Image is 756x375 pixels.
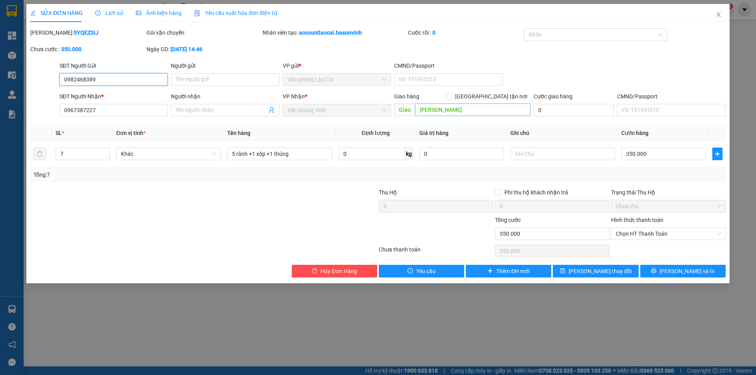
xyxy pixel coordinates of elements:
button: exclamation-circleYêu cầu [379,265,464,277]
span: close [715,11,722,18]
button: Close [708,4,730,26]
input: VD: Bàn, Ghế [227,148,332,160]
span: Đơn vị tính [116,130,146,136]
span: clock-circle [95,10,101,16]
div: Ngày GD: [146,45,261,54]
button: delete [33,148,46,160]
div: VP gửi [283,61,391,70]
span: SỬA ĐƠN HÀNG [30,10,83,16]
span: exclamation-circle [408,268,413,274]
b: 350.000 [61,46,82,52]
div: Chưa cước : [30,45,145,54]
button: deleteHủy Đơn Hàng [292,265,377,277]
span: plus [487,268,493,274]
div: CMND/Passport [617,92,725,101]
span: kg [405,148,413,160]
span: Thêm ĐH mới [496,267,530,275]
div: Nhân viên tạo: [263,28,406,37]
span: SL [56,130,62,136]
span: Cước hàng [621,130,649,136]
span: user-add [269,107,275,113]
th: Ghi chú [507,126,618,141]
label: Cước giao hàng [534,93,573,100]
input: Ghi Chú [510,148,615,160]
span: plus [713,151,722,157]
span: Tổng cước [495,217,521,223]
div: SĐT Người Nhận [59,92,168,101]
span: Định lượng [362,130,390,136]
b: 0 [432,30,435,36]
input: Cước giao hàng [534,104,614,116]
button: plus [712,148,723,160]
b: [DATE] 14:46 [170,46,202,52]
span: Giao [394,103,415,116]
span: Văn phòng Lào Cai [287,74,386,85]
label: Hình thức thanh toán [611,217,663,223]
img: icon [194,10,200,17]
div: Người nhận [171,92,279,101]
span: Ảnh kiện hàng [136,10,182,16]
span: Khác [121,148,216,160]
span: Yêu cầu [416,267,435,275]
input: Dọc đường [415,103,530,116]
span: Chưa thu [616,200,721,212]
span: printer [651,268,656,274]
span: picture [136,10,141,16]
button: save[PERSON_NAME] thay đổi [553,265,638,277]
span: save [560,268,565,274]
span: VP Nhận [283,93,305,100]
div: Trạng thái Thu Hộ [611,188,726,197]
div: Chưa thanh toán [378,245,494,259]
div: SĐT Người Gửi [59,61,168,70]
span: Yêu cầu xuất hóa đơn điện tử [194,10,277,16]
div: CMND/Passport [394,61,502,70]
span: Lịch sử [95,10,123,16]
button: printer[PERSON_NAME] và In [640,265,726,277]
span: Giao hàng [394,93,419,100]
span: Hủy Đơn Hàng [321,267,357,275]
b: accountlaocai.hasonvinh [299,30,362,36]
div: [PERSON_NAME]: [30,28,145,37]
span: Thu Hộ [379,189,397,196]
span: [GEOGRAPHIC_DATA] tận nơi [452,92,530,101]
span: Văn phòng Vinh [287,104,386,116]
span: [PERSON_NAME] thay đổi [569,267,632,275]
span: Phí thu hộ khách nhận trả [501,188,571,197]
span: [PERSON_NAME] và In [660,267,715,275]
span: edit [30,10,36,16]
div: Tổng: 7 [33,170,292,179]
div: Gói vận chuyển: [146,28,261,37]
span: Chọn HT Thanh Toán [616,228,721,240]
span: Giá trị hàng [419,130,448,136]
b: 5YQEZ3IJ [74,30,98,36]
span: Tên hàng [227,130,250,136]
div: Cước rồi : [408,28,523,37]
button: plusThêm ĐH mới [466,265,551,277]
span: delete [312,268,317,274]
div: Người gửi [171,61,279,70]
